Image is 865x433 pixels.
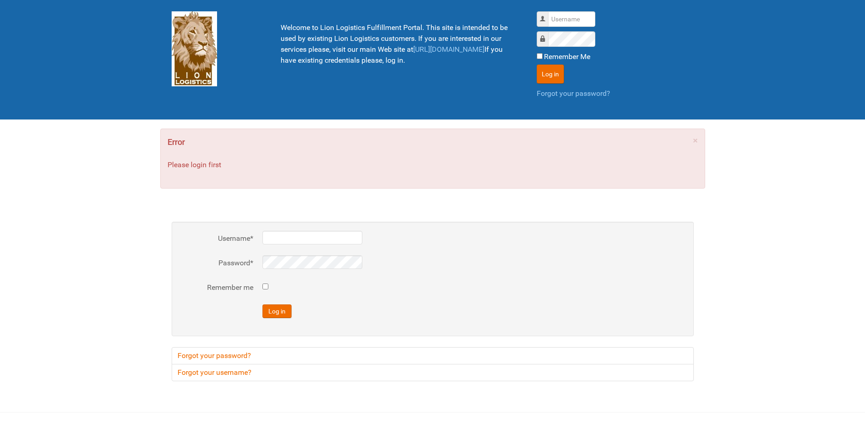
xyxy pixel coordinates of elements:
[548,11,595,27] input: Username
[181,282,253,293] label: Remember me
[546,14,546,15] label: Username
[544,51,590,62] label: Remember Me
[172,44,217,53] a: Lion Logistics
[181,233,253,244] label: Username
[168,136,698,149] h4: Error
[168,159,698,170] p: Please login first
[413,45,484,54] a: [URL][DOMAIN_NAME]
[693,136,698,145] a: ×
[537,89,610,98] a: Forgot your password?
[181,258,253,269] label: Password
[262,304,292,318] button: Log in
[537,65,564,84] button: Log in
[172,347,694,364] a: Forgot your password?
[546,34,546,35] label: Password
[172,364,694,381] a: Forgot your username?
[172,11,217,86] img: Lion Logistics
[281,22,514,66] p: Welcome to Lion Logistics Fulfillment Portal. This site is intended to be used by existing Lion L...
